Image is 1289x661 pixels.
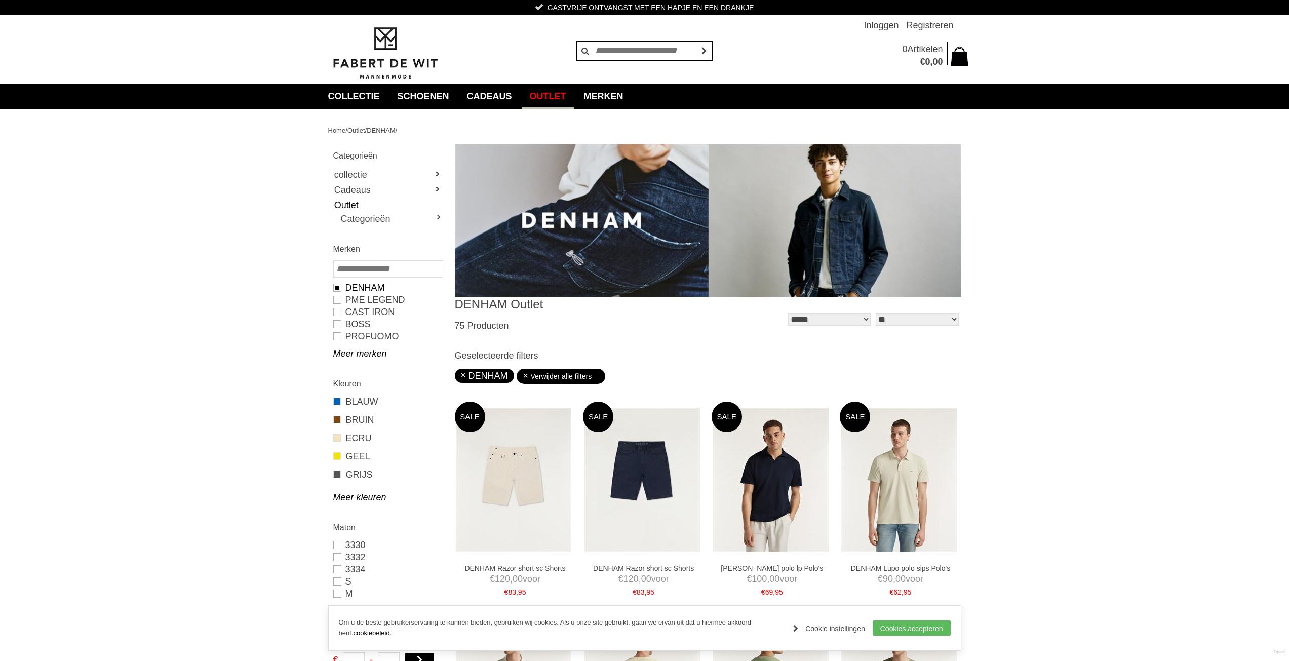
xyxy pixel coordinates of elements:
span: , [510,574,513,584]
span: 120 [623,574,639,584]
span: , [902,588,904,596]
a: Merken [576,84,631,109]
a: Cadeaus [459,84,520,109]
a: DENHAM Lupo polo sips Polo's [845,564,956,573]
span: 75 Producten [455,321,509,331]
a: collectie [333,167,442,182]
span: 95 [646,588,654,596]
span: voor [845,573,956,586]
span: € [878,574,883,584]
span: 0 [925,57,930,67]
span: 83 [508,588,516,596]
a: Meer maten [333,605,442,617]
span: 62 [893,588,902,596]
img: DENHAM Tony polo lp Polo's [713,408,829,552]
span: / [365,127,367,134]
a: S [333,575,442,588]
span: 95 [904,588,912,596]
a: Cookie instellingen [793,621,865,636]
span: 83 [637,588,645,596]
span: Artikelen [907,44,943,54]
a: BLAUW [333,395,442,408]
a: Outlet [522,84,574,109]
h2: Categorieën [333,149,442,162]
span: , [645,588,647,596]
span: , [516,588,518,596]
a: Verwijder alle filters [523,369,600,384]
a: PME LEGEND [333,294,442,306]
a: Home [328,127,346,134]
span: 00 [641,574,651,584]
a: cookiebeleid [353,629,389,637]
span: € [920,57,925,67]
span: voor [459,573,571,586]
span: , [639,574,641,584]
span: 100 [752,574,767,584]
h2: Maten [333,521,442,534]
h3: Geselecteerde filters [455,350,961,361]
h2: Merken [333,243,442,255]
span: 0 [902,44,907,54]
a: GRIJS [333,468,442,481]
span: € [618,574,623,584]
a: Meer merken [333,347,442,360]
a: Cookies accepteren [873,620,951,636]
a: 3330 [333,539,442,551]
span: , [893,574,895,584]
a: Registreren [906,15,953,35]
a: GEEL [333,450,442,463]
span: 95 [518,588,526,596]
a: BRUIN [333,413,442,426]
span: 95 [775,588,783,596]
a: DENHAM [367,127,395,134]
span: 00 [769,574,779,584]
a: DENHAM Razor short sc Shorts [459,564,571,573]
a: Categorieën [341,213,442,225]
span: 00 [513,574,523,584]
span: / [345,127,347,134]
span: € [633,588,637,596]
h1: DENHAM Outlet [455,297,708,312]
span: € [504,588,509,596]
a: Divide [1274,646,1286,658]
a: collectie [321,84,387,109]
img: DENHAM [455,144,961,297]
h2: Kleuren [333,377,442,390]
a: Outlet [347,127,365,134]
a: Schoenen [390,84,457,109]
img: DENHAM Razor short sc Shorts [456,408,571,552]
a: BOSS [333,318,442,330]
span: € [747,574,752,584]
p: Om u de beste gebruikerservaring te kunnen bieden, gebruiken wij cookies. Als u onze site gebruik... [339,617,784,639]
a: DENHAM [333,282,442,294]
a: ECRU [333,432,442,445]
span: , [767,574,769,584]
a: Inloggen [864,15,899,35]
a: CAST IRON [333,306,442,318]
a: Outlet [333,198,442,213]
img: DENHAM Lupo polo sips Polo's [841,408,957,552]
img: Fabert de Wit [328,26,442,81]
span: € [490,574,495,584]
span: voor [588,573,699,586]
a: Meer kleuren [333,491,442,503]
span: 120 [495,574,510,584]
a: 3334 [333,563,442,575]
a: [PERSON_NAME] polo lp Polo's [716,564,828,573]
a: M [333,588,442,600]
a: 3332 [333,551,442,563]
span: 00 [895,574,906,584]
a: DENHAM Razor short sc Shorts [588,564,699,573]
a: DENHAM [461,371,508,381]
span: € [890,588,894,596]
span: , [773,588,775,596]
span: 69 [765,588,773,596]
span: 00 [932,57,943,67]
span: / [395,127,397,134]
span: 90 [883,574,893,584]
span: voor [716,573,828,586]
